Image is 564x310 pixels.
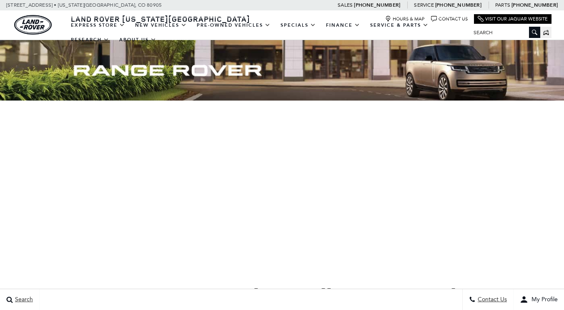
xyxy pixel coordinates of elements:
nav: Main Navigation [66,18,467,47]
input: Search [467,28,540,38]
a: [PHONE_NUMBER] [354,2,400,8]
a: Hours & Map [385,16,425,22]
span: Service [414,2,434,8]
span: Land Rover [US_STATE][GEOGRAPHIC_DATA] [71,14,250,24]
a: Contact Us [431,16,468,22]
a: [PHONE_NUMBER] [511,2,558,8]
a: EXPRESS STORE [66,18,130,33]
a: land-rover [14,15,52,35]
a: About Us [114,33,161,47]
a: Specials [276,18,321,33]
img: Land Rover [14,15,52,35]
span: My Profile [528,296,558,303]
span: Contact Us [476,296,507,303]
span: Parts [495,2,510,8]
span: Search [13,296,33,303]
a: New Vehicles [130,18,192,33]
span: Sales [338,2,353,8]
button: user-profile-menu [514,289,564,310]
a: Finance [321,18,365,33]
a: Land Rover [US_STATE][GEOGRAPHIC_DATA] [66,14,255,24]
a: [STREET_ADDRESS] • [US_STATE][GEOGRAPHIC_DATA], CO 80905 [6,2,162,8]
a: [PHONE_NUMBER] [435,2,481,8]
a: Research [66,33,114,47]
a: Visit Our Jaguar Website [478,16,548,22]
a: Service & Parts [365,18,434,33]
a: Pre-Owned Vehicles [192,18,276,33]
